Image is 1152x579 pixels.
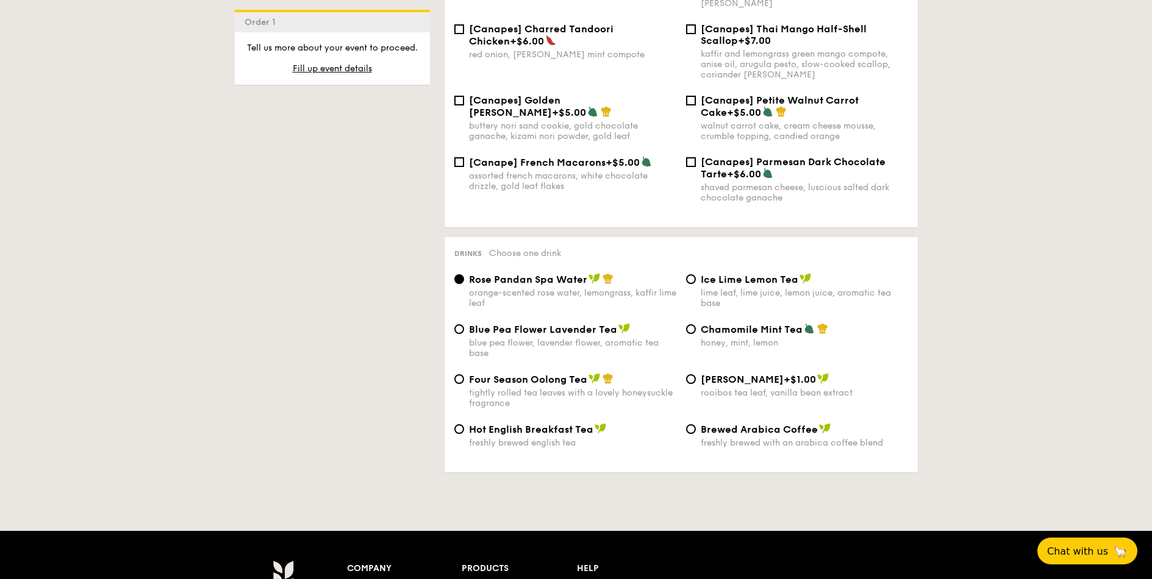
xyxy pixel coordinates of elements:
img: icon-chef-hat.a58ddaea.svg [603,273,614,284]
span: +$5.00 [727,107,761,118]
span: +$5.00 [552,107,586,118]
div: buttery nori sand cookie, gold chocolate ganache, kizami nori powder, gold leaf [469,121,676,141]
img: icon-vegetarian.fe4039eb.svg [804,323,815,334]
div: lime leaf, lime juice, lemon juice, aromatic tea base [701,288,908,308]
div: tightly rolled tea leaves with a lovely honeysuckle fragrance [469,388,676,408]
span: [Canapes] Charred Tandoori Chicken [469,23,614,47]
img: icon-vegan.f8ff3823.svg [589,373,601,384]
img: icon-vegetarian.fe4039eb.svg [762,106,773,117]
div: rooibos tea leaf, vanilla bean extract [701,388,908,398]
img: icon-vegan.f8ff3823.svg [589,273,601,284]
button: Chat with us🦙 [1037,538,1137,564]
span: +$5.00 [606,157,640,168]
span: [Canape] French Macarons [469,157,606,168]
img: icon-vegan.f8ff3823.svg [819,423,831,434]
span: Chamomile Mint Tea [701,324,803,335]
span: Fill up event details [293,63,372,74]
div: Products [462,560,577,577]
img: icon-vegetarian.fe4039eb.svg [762,168,773,179]
div: shaved parmesan cheese, luscious salted dark chocolate ganache [701,182,908,203]
div: freshly brewed with an arabica coffee blend [701,438,908,448]
div: red onion, [PERSON_NAME] mint compote [469,49,676,60]
div: Company [347,560,462,577]
span: +$6.00 [727,168,761,180]
span: Hot English Breakfast Tea [469,424,593,435]
div: Help [577,560,692,577]
img: icon-chef-hat.a58ddaea.svg [601,106,612,117]
span: Drinks [454,249,482,258]
input: Four Season Oolong Teatightly rolled tea leaves with a lovely honeysuckle fragrance [454,374,464,384]
input: Blue Pea Flower Lavender Teablue pea flower, lavender flower, aromatic tea base [454,324,464,334]
span: +$1.00 [784,374,816,385]
span: [Canapes] Parmesan Dark Chocolate Tarte [701,156,885,180]
img: icon-chef-hat.a58ddaea.svg [603,373,614,384]
input: Rose Pandan Spa Waterorange-scented rose water, lemongrass, kaffir lime leaf [454,274,464,284]
span: Chat with us [1047,545,1108,557]
input: [Canape] French Macarons+$5.00assorted french macarons, white chocolate drizzle, gold leaf flakes [454,157,464,167]
input: Chamomile Mint Teahoney, mint, lemon [686,324,696,334]
span: Choose one drink [489,248,561,258]
input: Brewed Arabica Coffeefreshly brewed with an arabica coffee blend [686,424,696,434]
span: +$7.00 [738,35,771,46]
input: [Canapes] Charred Tandoori Chicken+$6.00red onion, [PERSON_NAME] mint compote [454,24,464,34]
div: assorted french macarons, white chocolate drizzle, gold leaf flakes [469,171,676,191]
img: icon-vegan.f8ff3823.svg [800,273,812,284]
img: icon-spicy.37a8142b.svg [545,35,556,46]
img: icon-vegetarian.fe4039eb.svg [587,106,598,117]
input: Hot English Breakfast Teafreshly brewed english tea [454,424,464,434]
img: icon-vegan.f8ff3823.svg [595,423,607,434]
div: kaffir and lemongrass green mango compote, anise oil, arugula pesto, slow-cooked scallop, coriand... [701,49,908,80]
img: icon-chef-hat.a58ddaea.svg [817,323,828,334]
span: Four Season Oolong Tea [469,374,587,385]
input: [Canapes] Thai Mango Half-Shell Scallop+$7.00kaffir and lemongrass green mango compote, anise oil... [686,24,696,34]
span: 🦙 [1113,544,1128,558]
input: [Canapes] Golden [PERSON_NAME]+$5.00buttery nori sand cookie, gold chocolate ganache, kizami nori... [454,96,464,105]
input: Ice Lime Lemon Tealime leaf, lime juice, lemon juice, aromatic tea base [686,274,696,284]
span: [Canapes] Golden [PERSON_NAME] [469,94,560,118]
span: Rose Pandan Spa Water [469,274,587,285]
p: Tell us more about your event to proceed. [245,42,420,54]
span: [PERSON_NAME] [701,374,784,385]
span: Ice Lime Lemon Tea [701,274,798,285]
img: icon-chef-hat.a58ddaea.svg [776,106,787,117]
span: Order 1 [245,17,281,27]
span: Brewed Arabica Coffee [701,424,818,435]
div: freshly brewed english tea [469,438,676,448]
span: [Canapes] Thai Mango Half-Shell Scallop [701,23,867,46]
div: blue pea flower, lavender flower, aromatic tea base [469,338,676,358]
span: Blue Pea Flower Lavender Tea [469,324,617,335]
span: +$6.00 [510,35,544,47]
img: icon-vegan.f8ff3823.svg [817,373,829,384]
img: icon-vegetarian.fe4039eb.svg [641,156,652,167]
input: [PERSON_NAME]+$1.00rooibos tea leaf, vanilla bean extract [686,374,696,384]
img: icon-vegan.f8ff3823.svg [618,323,631,334]
span: [Canapes] Petite Walnut Carrot Cake [701,94,859,118]
div: honey, mint, lemon [701,338,908,348]
input: [Canapes] Petite Walnut Carrot Cake+$5.00walnut carrot cake, cream cheese mousse, crumble topping... [686,96,696,105]
div: orange-scented rose water, lemongrass, kaffir lime leaf [469,288,676,308]
div: walnut carrot cake, cream cheese mousse, crumble topping, candied orange [701,121,908,141]
input: [Canapes] Parmesan Dark Chocolate Tarte+$6.00shaved parmesan cheese, luscious salted dark chocola... [686,157,696,167]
